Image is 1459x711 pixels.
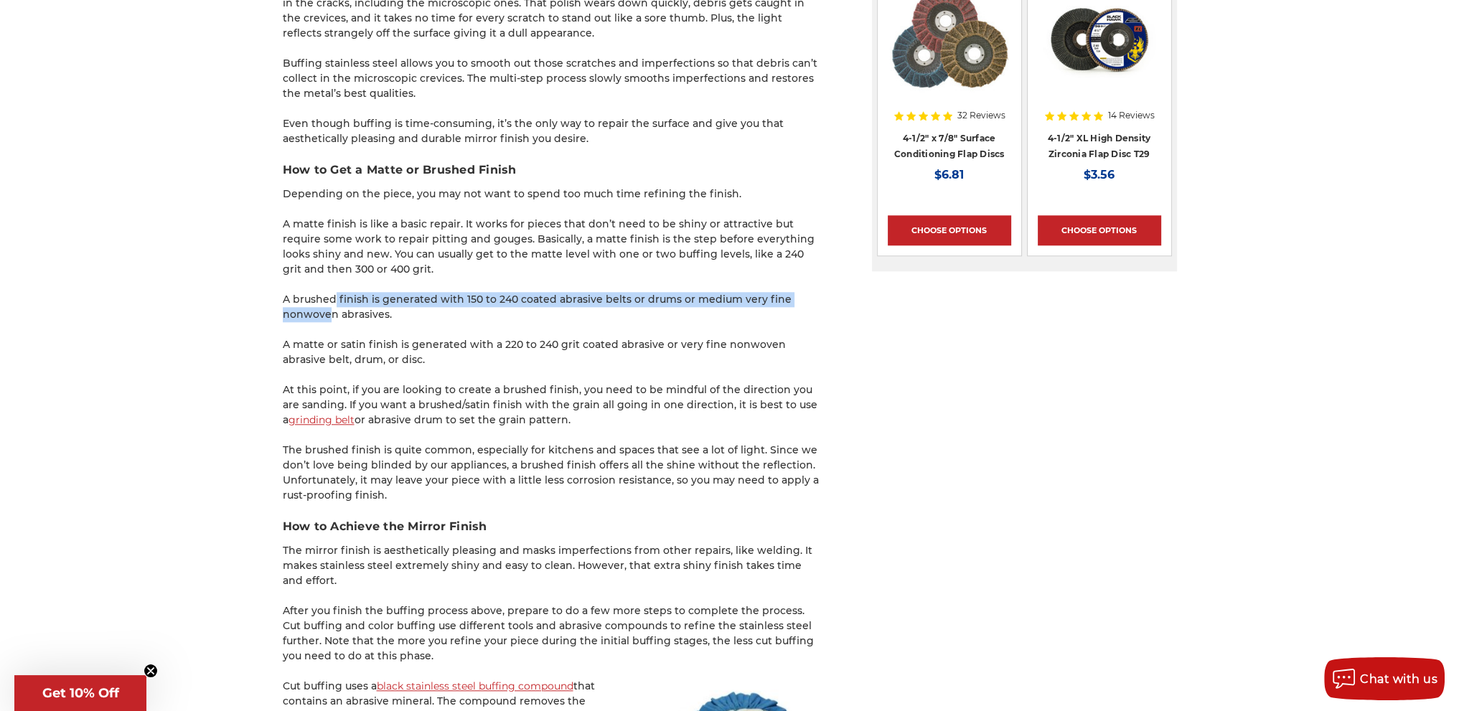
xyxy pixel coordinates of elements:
[377,679,573,692] a: black stainless steel buffing compound
[283,382,821,428] p: At this point, if you are looking to create a brushed finish, you need to be mindful of the direc...
[283,603,821,664] p: After you finish the buffing process above, prepare to do a few more steps to complete the proces...
[283,518,821,535] h3: How to Achieve the Mirror Finish
[283,443,821,503] p: The brushed finish is quite common, especially for kitchens and spaces that see a lot of light. S...
[283,217,821,277] p: A matte finish is like a basic repair. It works for pieces that don’t need to be shiny or attract...
[283,543,821,588] p: The mirror finish is aesthetically pleasing and masks imperfections from other repairs, like weld...
[14,675,146,711] div: Get 10% OffClose teaser
[888,215,1011,245] a: Choose Options
[1108,111,1155,120] span: 14 Reviews
[957,111,1005,120] span: 32 Reviews
[1324,657,1445,700] button: Chat with us
[1038,215,1161,245] a: Choose Options
[283,337,821,367] p: A matte or satin finish is generated with a 220 to 240 grit coated abrasive or very fine nonwoven...
[1360,672,1437,686] span: Chat with us
[934,168,964,182] span: $6.81
[283,56,821,101] p: Buffing stainless steel allows you to smooth out those scratches and imperfections so that debris...
[283,292,821,322] p: A brushed finish is generated with 150 to 240 coated abrasive belts or drums or medium very fine ...
[283,187,821,202] p: Depending on the piece, you may not want to spend too much time refining the finish.
[894,133,1005,160] a: 4-1/2" x 7/8" Surface Conditioning Flap Discs
[288,413,355,426] a: grinding belt
[1048,133,1151,160] a: 4-1/2" XL High Density Zirconia Flap Disc T29
[1084,168,1115,182] span: $3.56
[42,685,119,701] span: Get 10% Off
[283,161,821,179] h3: How to Get a Matte or Brushed Finish
[144,664,158,678] button: Close teaser
[283,116,821,146] p: Even though buffing is time-consuming, it’s the only way to repair the surface and give you that ...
